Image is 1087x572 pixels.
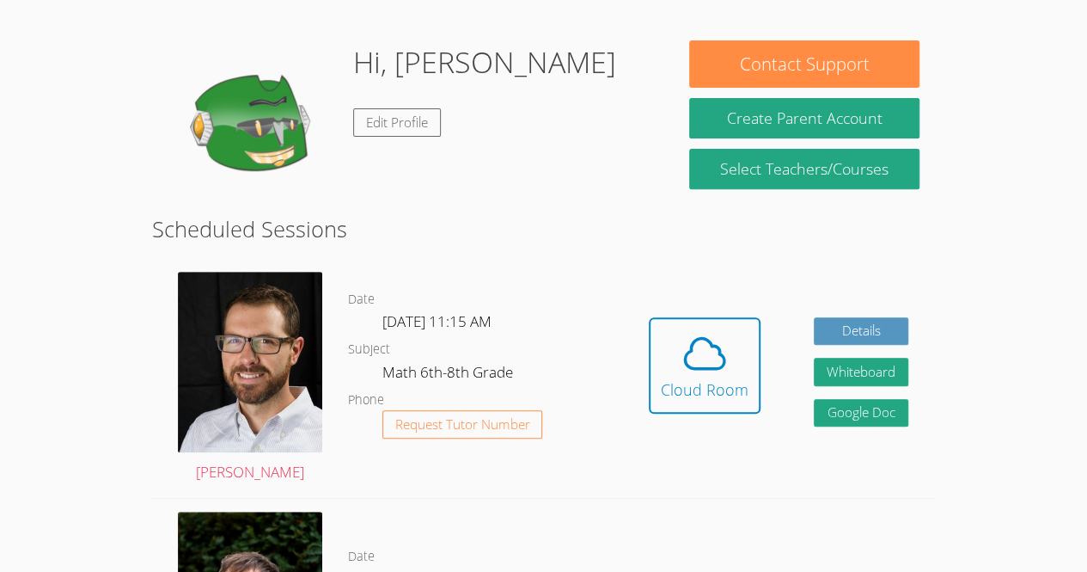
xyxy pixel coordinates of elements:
button: Create Parent Account [689,98,919,138]
button: Whiteboard [814,358,908,386]
span: Request Tutor Number [395,418,530,431]
a: Google Doc [814,399,908,427]
span: [DATE] 11:15 AM [382,311,492,331]
button: Request Tutor Number [382,410,543,439]
a: Details [814,317,908,346]
a: Edit Profile [353,108,441,137]
img: default.png [168,40,339,212]
a: [PERSON_NAME] [178,272,322,484]
dt: Date [348,546,375,568]
a: Select Teachers/Courses [689,149,919,189]
dd: Math 6th-8th Grade [382,360,516,390]
dt: Subject [348,339,390,360]
button: Contact Support [689,40,919,88]
h2: Scheduled Sessions [152,212,935,245]
button: Cloud Room [649,317,760,414]
dt: Phone [348,390,384,411]
dt: Date [348,289,375,311]
div: Cloud Room [661,378,748,402]
img: avatar.png [178,272,322,452]
h1: Hi, [PERSON_NAME] [353,40,616,84]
